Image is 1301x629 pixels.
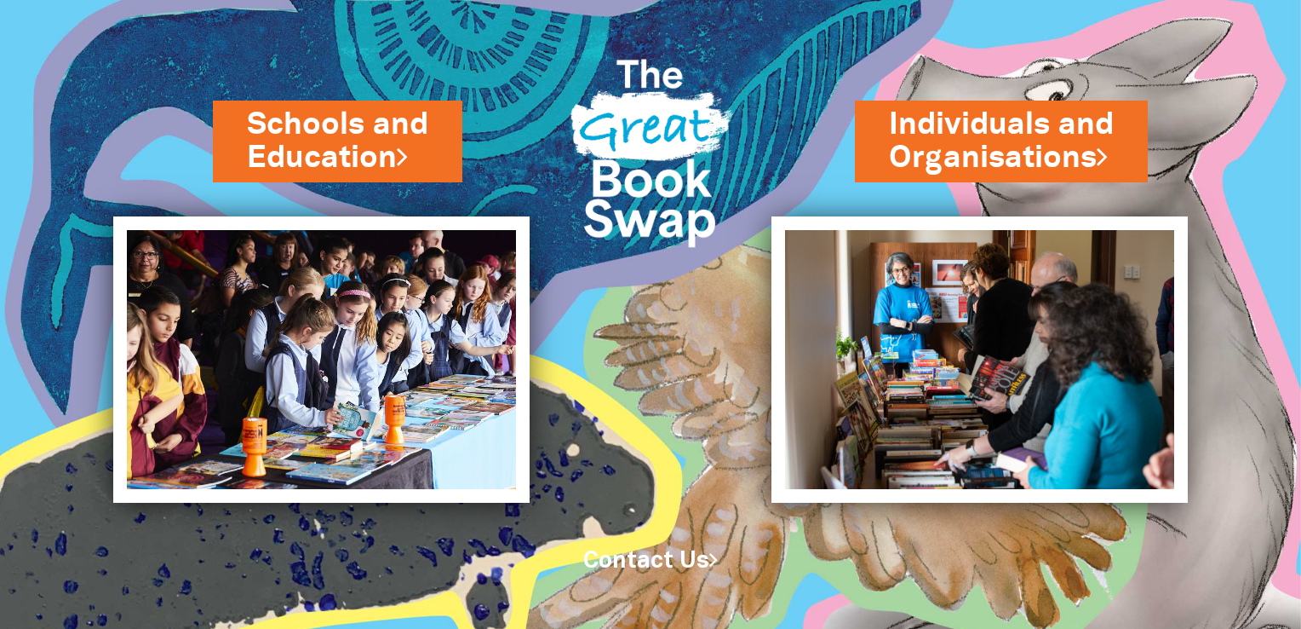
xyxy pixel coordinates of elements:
[583,551,718,572] a: Contact Us
[247,103,428,179] a: Schools andEducation
[889,103,1114,179] a: Individuals andOrganisations
[771,216,1188,503] img: Individuals and Organisations
[555,20,747,274] img: Great Bookswap logo
[113,216,530,503] img: Schools and Education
